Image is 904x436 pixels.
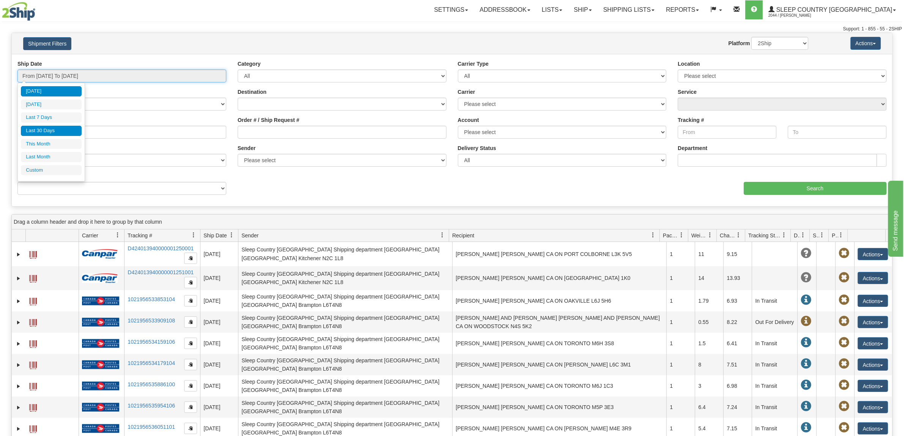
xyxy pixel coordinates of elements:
[839,337,849,348] span: Pickup Not Assigned
[29,422,37,434] a: Label
[184,253,197,264] button: Copy to clipboard
[666,375,695,397] td: 1
[15,275,22,282] a: Expand
[238,397,452,418] td: Sleep Country [GEOGRAPHIC_DATA] Shipping department [GEOGRAPHIC_DATA] [GEOGRAPHIC_DATA] Brampton ...
[200,290,238,311] td: [DATE]
[2,26,902,32] div: Support: 1 - 855 - 55 - 2SHIP
[225,229,238,242] a: Ship Date filter column settings
[29,401,37,413] a: Label
[691,232,707,239] span: Weight
[187,229,200,242] a: Tracking # filter column settings
[801,316,811,327] span: Out For Delivery
[675,229,688,242] a: Packages filter column settings
[666,311,695,333] td: 1
[723,311,752,333] td: 8.22
[128,245,194,251] a: D424013940000001250001
[204,232,227,239] span: Ship Date
[768,12,825,19] span: 2044 / [PERSON_NAME]
[458,144,496,152] label: Delivery Status
[678,116,704,124] label: Tracking #
[788,126,887,139] input: To
[666,354,695,375] td: 1
[12,215,892,229] div: grid grouping header
[732,229,745,242] a: Charge filter column settings
[238,144,256,152] label: Sender
[184,380,197,392] button: Copy to clipboard
[128,403,175,409] a: 1021956535954106
[82,318,119,327] img: 20 - Canada Post
[23,37,71,50] button: Shipment Filters
[744,182,887,195] input: Search
[29,248,37,260] a: Label
[695,311,723,333] td: 0.55
[184,295,197,306] button: Copy to clipboard
[82,339,119,348] img: 20 - Canada Post
[111,229,124,242] a: Carrier filter column settings
[452,354,666,375] td: [PERSON_NAME] [PERSON_NAME] CA ON [PERSON_NAME] L6C 3M1
[15,382,22,390] a: Expand
[723,333,752,354] td: 6.41
[452,375,666,397] td: [PERSON_NAME] [PERSON_NAME] CA ON TORONTO M6J 1C3
[184,401,197,413] button: Copy to clipboard
[704,229,716,242] a: Weight filter column settings
[568,0,597,19] a: Ship
[17,60,42,68] label: Ship Date
[666,290,695,311] td: 1
[695,397,723,418] td: 6.4
[184,316,197,328] button: Copy to clipboard
[666,242,695,266] td: 1
[801,380,811,390] span: In Transit
[82,424,119,433] img: 20 - Canada Post
[695,266,723,291] td: 14
[723,354,752,375] td: 7.51
[801,272,811,283] span: Unknown
[778,229,790,242] a: Tracking Status filter column settings
[816,229,828,242] a: Shipment Issues filter column settings
[458,88,475,96] label: Carrier
[184,423,197,434] button: Copy to clipboard
[794,232,800,239] span: Delivery Status
[723,290,752,311] td: 6.93
[241,232,259,239] span: Sender
[858,380,888,392] button: Actions
[238,88,267,96] label: Destination
[238,375,452,397] td: Sleep Country [GEOGRAPHIC_DATA] Shipping department [GEOGRAPHIC_DATA] [GEOGRAPHIC_DATA] Brampton ...
[666,397,695,418] td: 1
[797,229,809,242] a: Delivery Status filter column settings
[695,290,723,311] td: 1.79
[29,379,37,392] a: Label
[428,0,474,19] a: Settings
[15,319,22,326] a: Expand
[15,425,22,433] a: Expand
[723,397,752,418] td: 7.24
[82,381,119,391] img: 20 - Canada Post
[29,358,37,370] a: Label
[452,266,666,291] td: [PERSON_NAME] [PERSON_NAME] CA ON [GEOGRAPHIC_DATA] 1K0
[238,242,452,266] td: Sleep Country [GEOGRAPHIC_DATA] Shipping department [GEOGRAPHIC_DATA] [GEOGRAPHIC_DATA] Kitchener...
[29,316,37,328] a: Label
[82,249,118,259] img: 14 - Canpar
[184,359,197,370] button: Copy to clipboard
[858,248,888,260] button: Actions
[452,242,666,266] td: [PERSON_NAME] [PERSON_NAME] CA ON PORT COLBORNE L3K 5V5
[839,422,849,433] span: Pickup Not Assigned
[184,277,197,288] button: Copy to clipboard
[858,337,888,349] button: Actions
[801,401,811,412] span: In Transit
[128,339,175,345] a: 1021956534159106
[82,296,119,306] img: 20 - Canada Post
[128,232,152,239] span: Tracking #
[238,333,452,354] td: Sleep Country [GEOGRAPHIC_DATA] Shipping department [GEOGRAPHIC_DATA] [GEOGRAPHIC_DATA] Brampton ...
[128,318,175,324] a: 1021956533909108
[200,397,238,418] td: [DATE]
[536,0,568,19] a: Lists
[452,397,666,418] td: [PERSON_NAME] [PERSON_NAME] CA ON TORONTO M5P 3E3
[839,316,849,327] span: Pickup Not Assigned
[200,266,238,291] td: [DATE]
[128,269,194,275] a: D424013940000001251001
[723,242,752,266] td: 9.15
[200,242,238,266] td: [DATE]
[200,333,238,354] td: [DATE]
[474,0,536,19] a: Addressbook
[813,232,819,239] span: Shipment Issues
